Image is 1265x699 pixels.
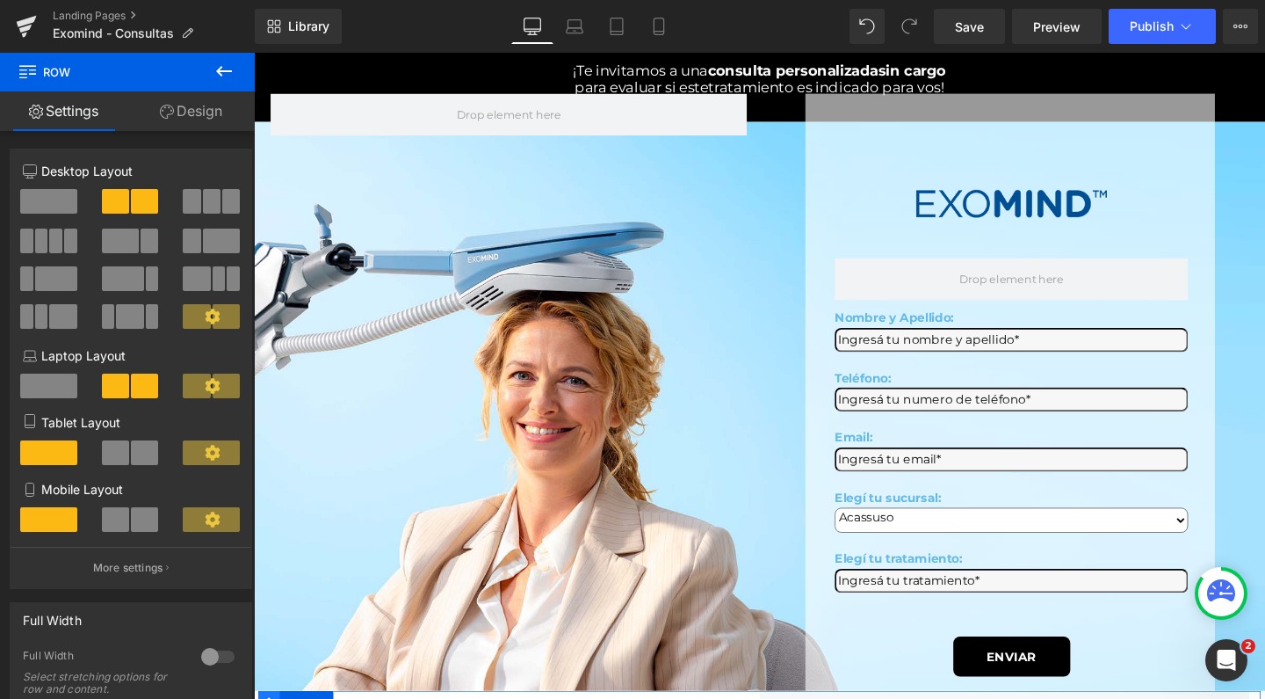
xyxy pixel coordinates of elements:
[611,415,982,441] input: Ingresá tu email*
[553,9,596,44] a: Laptop
[288,18,329,34] span: Library
[127,91,255,131] a: Design
[1223,9,1258,44] button: More
[23,162,239,180] p: Desktop Layout
[656,11,727,28] span: sin cargo
[27,671,61,697] span: Row
[255,9,342,44] a: New Library
[23,480,239,499] p: Mobile Layout
[611,334,670,350] span: Teléfono:
[1109,9,1216,44] button: Publish
[93,560,163,576] p: More settings
[611,271,736,287] strong: Nombre y Apellido:
[11,547,251,588] button: More settings
[849,9,885,44] button: Undo
[611,524,745,540] span: Elegí tu tratamiento:
[53,9,255,23] a: Landing Pages
[23,346,239,365] p: Laptop Layout
[735,614,858,656] button: ENVIAR
[336,11,477,28] span: ¡Te invitamos a una
[477,11,656,28] span: consulta personalizada
[53,26,174,40] span: Exomind - Consultas
[611,460,723,476] span: Elegí tu sucursal:
[61,671,83,697] a: Expand / Collapse
[611,289,982,315] input: Ingresá tu nombre y apellido*
[611,542,982,568] input: Ingresá tu tratamiento*
[611,353,982,378] input: Ingresá tu numero de teléfono*
[611,397,651,413] span: Email:
[638,9,680,44] a: Mobile
[1012,9,1102,44] a: Preview
[955,18,984,36] span: Save
[23,413,239,432] p: Tablet Layout
[23,671,181,695] div: Select stretching options for row and content.
[596,9,638,44] a: Tablet
[511,9,553,44] a: Desktop
[1241,639,1255,653] span: 2
[18,53,193,91] span: Row
[1033,18,1081,36] span: Preview
[1205,639,1247,681] iframe: Intercom live chat
[892,9,927,44] button: Redo
[23,603,82,628] div: Full Width
[1130,19,1174,33] span: Publish
[23,649,184,667] div: Full Width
